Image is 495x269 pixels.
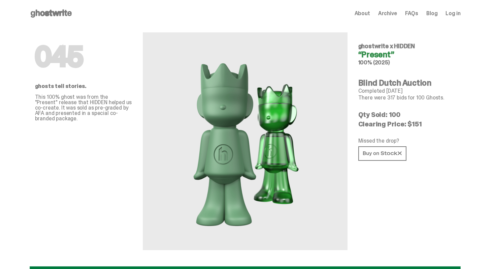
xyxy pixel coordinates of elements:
[358,138,455,144] p: Missed the drop?
[35,43,132,70] h1: 045
[181,49,309,234] img: HIDDEN&ldquo;Present&rdquo;
[358,111,455,118] p: Qty Sold: 100
[358,51,455,59] h4: “Present”
[426,11,437,16] a: Blog
[35,84,132,89] p: ghosts tell stories.
[358,79,455,87] h4: Blind Dutch Auction
[355,11,370,16] a: About
[35,94,132,121] p: This 100% ghost was from the "Present" release that HIDDEN helped us co-create. It was sold as pr...
[405,11,418,16] a: FAQs
[358,42,415,50] span: ghostwrite x HIDDEN
[358,121,455,127] p: Clearing Price: $151
[445,11,460,16] a: Log in
[378,11,397,16] a: Archive
[358,88,455,94] p: Completed [DATE]
[358,95,455,100] p: There were 317 bids for 100 Ghosts.
[358,59,390,66] span: 100% (2025)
